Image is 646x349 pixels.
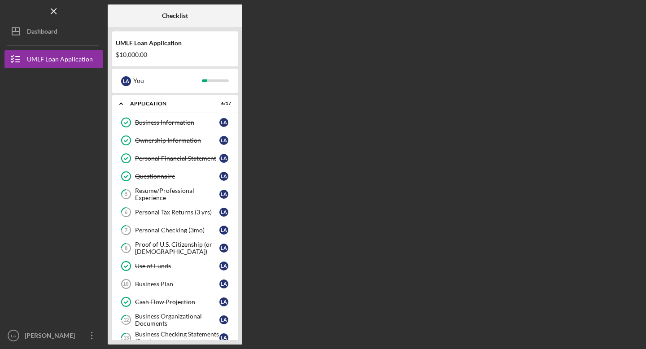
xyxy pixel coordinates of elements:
text: LA [11,333,16,338]
div: Use of Funds [135,262,219,270]
div: Business Organizational Documents [135,313,219,327]
div: Personal Financial Statement [135,155,219,162]
div: Business Plan [135,280,219,288]
a: 10Business PlanLA [117,275,233,293]
div: UMLF Loan Application [27,50,93,70]
div: Application [130,101,209,106]
a: Use of FundsLA [117,257,233,275]
div: Cash Flow Projection [135,298,219,305]
a: Business InformationLA [117,113,233,131]
a: Cash Flow ProjectionLA [117,293,233,311]
a: Ownership InformationLA [117,131,233,149]
a: 8Proof of U.S. Citizenship (or [DEMOGRAPHIC_DATA])LA [117,239,233,257]
div: L A [219,297,228,306]
div: Proof of U.S. Citizenship (or [DEMOGRAPHIC_DATA]) [135,241,219,255]
tspan: 10 [123,281,128,287]
div: L A [219,226,228,235]
tspan: 8 [125,245,127,251]
div: L A [219,190,228,199]
div: L A [219,279,228,288]
tspan: 13 [123,335,129,341]
div: Resume/Professional Experience [135,187,219,201]
div: 6 / 17 [215,101,231,106]
div: Personal Tax Returns (3 yrs) [135,209,219,216]
a: 6Personal Tax Returns (3 yrs)LA [117,203,233,221]
div: Dashboard [27,22,57,43]
div: Business Information [135,119,219,126]
div: L A [219,262,228,270]
a: 7Personal Checking (3mo)LA [117,221,233,239]
div: L A [219,315,228,324]
div: [PERSON_NAME] [22,327,81,347]
tspan: 6 [125,209,128,215]
a: QuestionnaireLA [117,167,233,185]
a: 13Business Checking Statements (3mo)LA [117,329,233,347]
div: L A [219,154,228,163]
button: Dashboard [4,22,103,40]
div: UMLF Loan Application [116,39,234,47]
div: You [133,73,202,88]
div: $10,000.00 [116,51,234,58]
div: Personal Checking (3mo) [135,227,219,234]
div: Business Checking Statements (3mo) [135,331,219,345]
button: UMLF Loan Application [4,50,103,68]
div: L A [219,208,228,217]
div: Ownership Information [135,137,219,144]
tspan: 5 [125,192,127,197]
b: Checklist [162,12,188,19]
div: L A [121,76,131,86]
a: Personal Financial StatementLA [117,149,233,167]
button: LA[PERSON_NAME] [4,327,103,345]
a: 5Resume/Professional ExperienceLA [117,185,233,203]
div: Questionnaire [135,173,219,180]
div: L A [219,333,228,342]
div: L A [219,244,228,253]
tspan: 7 [125,227,128,233]
div: L A [219,118,228,127]
tspan: 12 [123,317,129,323]
div: L A [219,136,228,145]
a: 12Business Organizational DocumentsLA [117,311,233,329]
div: L A [219,172,228,181]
